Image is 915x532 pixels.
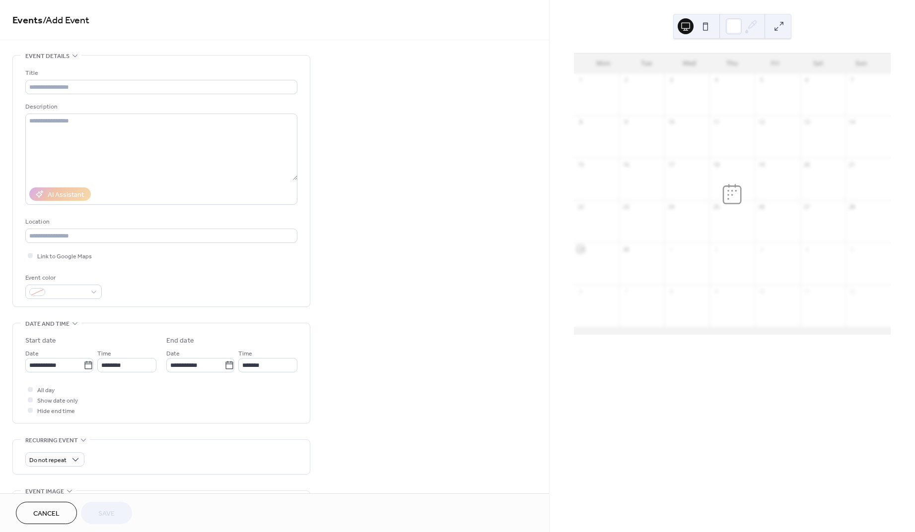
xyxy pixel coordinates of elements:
div: 14 [848,118,856,126]
div: 2 [712,245,720,253]
div: Mon [582,54,625,73]
div: 2 [622,76,630,84]
div: 13 [803,118,811,126]
div: 4 [803,245,811,253]
span: Time [97,349,111,359]
div: Description [25,102,295,112]
div: 19 [758,161,765,168]
span: Date [25,349,39,359]
div: Thu [711,54,754,73]
div: Event color [25,273,100,283]
span: Do not repeat [29,455,67,466]
div: 25 [712,203,720,211]
div: 24 [667,203,675,211]
span: Hide end time [37,406,75,416]
div: Sat [797,54,840,73]
span: Cancel [33,509,60,519]
a: Events [12,11,43,30]
div: 29 [577,245,584,253]
div: 8 [577,118,584,126]
div: 12 [758,118,765,126]
div: Tue [625,54,668,73]
span: Date [166,349,180,359]
div: 30 [622,245,630,253]
div: 7 [848,76,856,84]
div: 15 [577,161,584,168]
div: 8 [667,288,675,295]
span: Event image [25,486,64,497]
div: 26 [758,203,765,211]
div: 7 [622,288,630,295]
div: 6 [577,288,584,295]
div: 21 [848,161,856,168]
div: End date [166,336,194,346]
span: Link to Google Maps [37,251,92,262]
div: Wed [668,54,711,73]
span: Recurring event [25,435,78,446]
span: Date and time [25,319,70,329]
div: 1 [667,245,675,253]
span: Show date only [37,396,78,406]
div: 6 [803,76,811,84]
div: 23 [622,203,630,211]
div: 12 [848,288,856,295]
div: 9 [712,288,720,295]
span: All day [37,385,55,396]
div: Location [25,217,295,227]
div: 5 [758,76,765,84]
div: 3 [667,76,675,84]
div: 4 [712,76,720,84]
div: Sun [840,54,883,73]
div: 16 [622,161,630,168]
div: 3 [758,245,765,253]
button: Cancel [16,502,77,524]
span: Time [238,349,252,359]
div: Start date [25,336,56,346]
div: 28 [848,203,856,211]
div: 11 [803,288,811,295]
div: 5 [848,245,856,253]
div: Fri [754,54,797,73]
div: 10 [758,288,765,295]
span: Event details [25,51,70,61]
div: 1 [577,76,584,84]
div: 18 [712,161,720,168]
div: 9 [622,118,630,126]
div: 17 [667,161,675,168]
span: / Add Event [43,11,89,30]
div: 20 [803,161,811,168]
div: 11 [712,118,720,126]
div: 10 [667,118,675,126]
div: Title [25,68,295,78]
div: 27 [803,203,811,211]
div: 22 [577,203,584,211]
